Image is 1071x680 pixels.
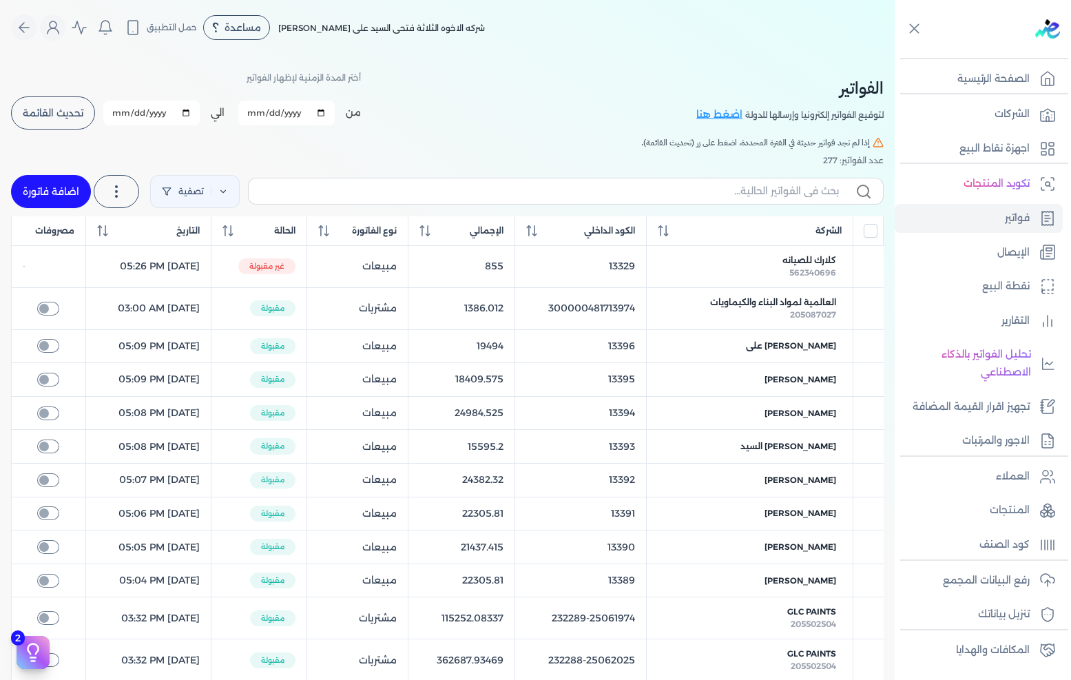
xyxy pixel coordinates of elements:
span: [PERSON_NAME] [765,507,836,519]
span: مصروفات [35,225,74,237]
span: GLC Paints [787,648,836,660]
div: عدد الفواتير: 277 [11,154,884,167]
p: المنتجات [990,502,1030,519]
p: تجهيز اقرار القيمة المضافة [913,398,1030,416]
button: 2 [17,636,50,669]
a: المكافات والهدايا [895,636,1063,665]
a: رفع البيانات المجمع [895,566,1063,595]
span: الإجمالي [470,225,503,237]
span: [PERSON_NAME] [765,474,836,486]
a: الاجور والمرتبات [895,426,1063,455]
span: العالمية لمواد البناء والكيماويات [710,296,836,309]
div: مساعدة [203,15,270,40]
label: الي [211,105,225,120]
h2: الفواتير [696,76,884,101]
a: نقطة البيع [895,272,1063,301]
span: 2 [11,630,25,646]
a: تكويد المنتجات [895,169,1063,198]
span: الحالة [274,225,295,237]
span: [PERSON_NAME] [765,373,836,386]
p: العملاء [996,468,1030,486]
a: تنزيل بياناتك [895,600,1063,629]
a: التقارير [895,307,1063,336]
a: اضغط هنا [696,107,745,123]
p: لتوقيع الفواتير إلكترونيا وإرسالها للدولة [745,106,884,124]
span: كلارك للصيانه [782,254,836,267]
a: تجهيز اقرار القيمة المضافة [895,393,1063,422]
span: [PERSON_NAME] السيد [740,440,836,453]
span: الشركة [815,225,842,237]
p: فواتير [1005,209,1030,227]
p: اجهزة نقاط البيع [959,140,1030,158]
a: فواتير [895,204,1063,233]
span: [PERSON_NAME] [765,407,836,420]
span: مساعدة [225,23,261,32]
span: 205502504 [791,661,836,671]
span: 205087027 [790,309,836,320]
span: 562340696 [789,267,836,278]
p: الشركات [995,105,1030,123]
span: GLC Paints [787,606,836,618]
button: تحديث القائمة [11,96,95,130]
a: اضافة فاتورة [11,175,91,208]
span: 205502504 [791,619,836,629]
span: إذا لم تجد فواتير حديثة في الفترة المحددة، اضغط على زر (تحديث القائمة). [641,136,870,149]
a: تصفية [150,175,240,208]
span: [PERSON_NAME] [765,575,836,587]
span: حمل التطبيق [147,21,197,34]
span: شركه الاخوه الثلاثة فتحى السيد على [PERSON_NAME] [278,23,485,33]
p: تحليل الفواتير بالذكاء الاصطناعي [902,346,1031,381]
input: بحث في الفواتير الحالية... [260,184,839,198]
span: الكود الداخلي [584,225,635,237]
label: من [346,105,361,120]
a: الشركات [895,100,1063,129]
p: كود الصنف [979,536,1030,554]
p: الاجور والمرتبات [962,432,1030,450]
a: تحليل الفواتير بالذكاء الاصطناعي [895,340,1063,387]
p: تكويد المنتجات [964,175,1030,193]
img: logo [1035,19,1060,39]
p: التقارير [1001,312,1030,330]
p: تنزيل بياناتك [978,606,1030,624]
a: الإيصال [895,238,1063,267]
a: المنتجات [895,496,1063,525]
button: حمل التطبيق [121,16,200,39]
a: العملاء [895,462,1063,491]
a: الصفحة الرئيسية [895,65,1063,94]
p: المكافات والهدايا [956,641,1030,659]
span: التاريخ [176,225,200,237]
p: الإيصال [997,244,1030,262]
span: نوع الفاتورة [352,225,397,237]
a: اجهزة نقاط البيع [895,134,1063,163]
span: [PERSON_NAME] على [746,340,836,352]
a: كود الصنف [895,530,1063,559]
p: أختر المدة الزمنية لإظهار الفواتير [247,69,361,87]
p: نقطة البيع [982,278,1030,296]
span: تحديث القائمة [23,108,83,118]
p: الصفحة الرئيسية [957,70,1030,88]
span: [PERSON_NAME] [765,541,836,553]
p: رفع البيانات المجمع [943,572,1030,590]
